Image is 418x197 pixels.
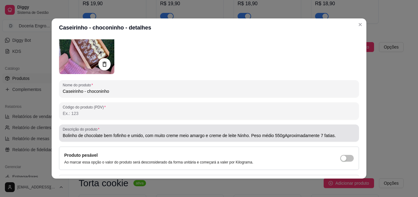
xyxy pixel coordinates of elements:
input: Código do produto (PDV) [63,110,355,116]
label: Nome do produto [63,82,95,88]
header: Caseirinho - choconinho - detalhes [52,18,366,37]
label: Descrição do produto [63,127,101,132]
p: Ao marcar essa opção o valor do produto será desconsiderado da forma unitária e começará a valer ... [64,160,253,165]
input: Nome do produto [63,88,355,94]
label: Código do produto (PDV) [63,104,108,110]
button: Close [355,20,365,30]
label: Produto pesável [64,153,98,158]
input: Descrição do produto [63,132,355,139]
